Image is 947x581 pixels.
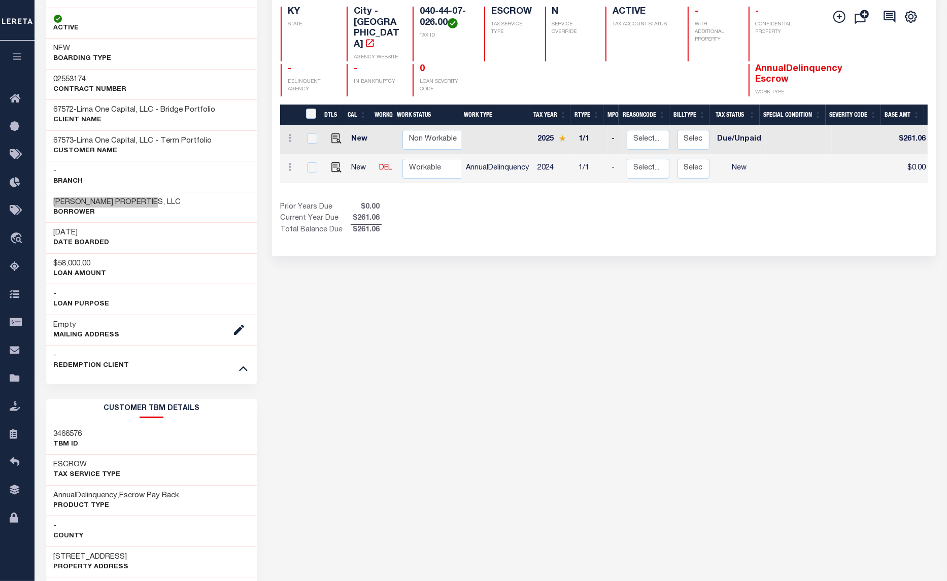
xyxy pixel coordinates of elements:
th: CAL: activate to sort column ascending [344,105,370,125]
p: TAX ID [420,32,472,40]
th: Severity Code: activate to sort column ascending [826,105,881,125]
p: WORK TYPE [756,89,802,96]
span: 67572 [54,106,74,114]
th: Work Status [393,105,462,125]
th: RType: activate to sort column ascending [570,105,603,125]
th: &nbsp; [299,105,320,125]
h4: City - [GEOGRAPHIC_DATA] [354,7,400,50]
p: TAX SERVICE TYPE [491,21,532,36]
td: - [607,125,623,154]
td: - [607,154,623,183]
p: ACTIVE [54,23,79,33]
h3: - [54,521,84,531]
span: - [695,7,698,16]
td: New [347,125,376,154]
td: 2024 [533,154,574,183]
h3: [PERSON_NAME] PROPERTIES, LLC [54,197,181,208]
p: BOARDING TYPE [54,54,112,64]
th: ReasonCode: activate to sort column ascending [619,105,669,125]
p: Property Address [54,562,129,572]
h4: 040-44-07-026.00 [420,7,472,28]
p: DELINQUENT AGENCY [288,78,334,93]
td: 1/1 [574,125,607,154]
h3: [STREET_ADDRESS] [54,552,129,562]
td: Due/Unpaid [714,125,766,154]
p: LOAN PURPOSE [54,299,110,310]
h4: ACTIVE [613,7,675,18]
p: Borrower [54,208,181,218]
td: Prior Years Due [280,202,351,213]
h3: $58,000.00 [54,259,107,269]
h4: KY [288,7,334,18]
h3: - [54,351,129,361]
h3: Empty [54,320,120,330]
span: $0.00 [351,202,382,213]
th: &nbsp;&nbsp;&nbsp;&nbsp;&nbsp;&nbsp;&nbsp;&nbsp;&nbsp;&nbsp; [280,105,299,125]
p: Contract Number [54,85,127,95]
th: BillType: activate to sort column ascending [669,105,709,125]
span: $261.06 [351,213,382,224]
td: AnnualDelinquency [462,154,533,183]
p: TBM ID [54,439,82,450]
p: STATE [288,21,334,28]
p: Tax Service Type [54,470,121,480]
p: WITH ADDITIONAL PROPERTY [695,21,736,44]
span: - [756,7,759,16]
p: CUSTOMER Name [54,146,212,156]
th: DTLS [320,105,344,125]
span: Lima One Capital, LLC - Term Portfolio [77,137,212,145]
img: Star.svg [559,135,566,142]
td: 2025 [533,125,574,154]
p: CONFIDENTIAL PROPERTY [756,21,802,36]
th: WorkQ [370,105,393,125]
td: $261.06 [887,125,930,154]
p: County [54,531,84,541]
h3: - [54,136,212,146]
span: $261.06 [351,225,382,236]
td: $0.00 [887,154,930,183]
h3: 3466576 [54,429,82,439]
th: MPO [603,105,619,125]
th: Tax Status: activate to sort column ascending [709,105,759,125]
th: Work Type [460,105,530,125]
p: Branch [54,177,83,187]
span: Lima One Capital, LLC - Bridge Portfolio [77,106,216,114]
p: SERVICE OVERRIDE [552,21,593,36]
td: Total Balance Due [280,225,351,236]
h3: NEW [54,44,112,54]
h4: ESCROW [491,7,532,18]
h3: AnnualDelinquency,Escrow Pay Back [54,491,180,501]
h3: 02553174 [54,75,127,85]
th: Special Condition: activate to sort column ascending [760,105,826,125]
h3: [DATE] [54,228,110,238]
h3: - [54,105,216,115]
span: - [354,64,357,74]
td: 1/1 [574,154,607,183]
th: Tax Year: activate to sort column ascending [529,105,570,125]
p: REDEMPTION CLIENT [54,361,129,371]
p: CLIENT Name [54,115,216,125]
p: DATE BOARDED [54,238,110,248]
h3: - [54,166,83,177]
td: New [714,154,766,183]
h2: CUSTOMER TBM DETAILS [46,399,257,418]
td: Current Year Due [280,213,351,224]
p: IN BANKRUPTCY [354,78,400,86]
p: LOAN AMOUNT [54,269,107,279]
span: 67573 [54,137,74,145]
a: DEL [379,164,392,172]
h4: N [552,7,593,18]
p: AGENCY WEBSITE [354,54,400,61]
td: New [347,154,376,183]
p: Product Type [54,501,180,511]
th: Base Amt: activate to sort column ascending [881,105,924,125]
p: Mailing Address [54,330,120,340]
i: travel_explore [10,232,26,246]
span: - [288,64,291,74]
span: AnnualDelinquency Escrow [756,64,843,85]
p: LOAN SEVERITY CODE [420,78,472,93]
span: 0 [420,64,425,74]
h3: ESCROW [54,460,121,470]
h3: - [54,289,110,299]
p: TAX ACCOUNT STATUS [613,21,675,28]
